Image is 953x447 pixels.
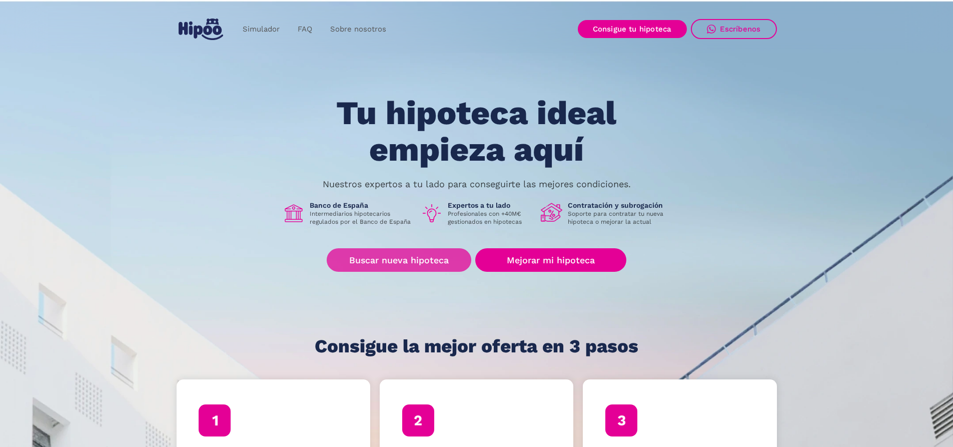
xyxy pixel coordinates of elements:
a: Consigue tu hipoteca [578,20,687,38]
h1: Consigue la mejor oferta en 3 pasos [315,336,638,356]
a: home [177,15,226,44]
a: Escríbenos [691,19,777,39]
a: Buscar nueva hipoteca [327,248,471,272]
p: Nuestros expertos a tu lado para conseguirte las mejores condiciones. [323,180,631,188]
a: Simulador [234,20,289,39]
p: Intermediarios hipotecarios regulados por el Banco de España [310,210,413,226]
p: Profesionales con +40M€ gestionados en hipotecas [448,210,533,226]
h1: Tu hipoteca ideal empieza aquí [287,95,666,168]
a: Sobre nosotros [321,20,395,39]
a: FAQ [289,20,321,39]
p: Soporte para contratar tu nueva hipoteca o mejorar la actual [568,210,671,226]
h1: Expertos a tu lado [448,201,533,210]
a: Mejorar mi hipoteca [475,248,626,272]
h1: Contratación y subrogación [568,201,671,210]
div: Escríbenos [720,25,761,34]
h1: Banco de España [310,201,413,210]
